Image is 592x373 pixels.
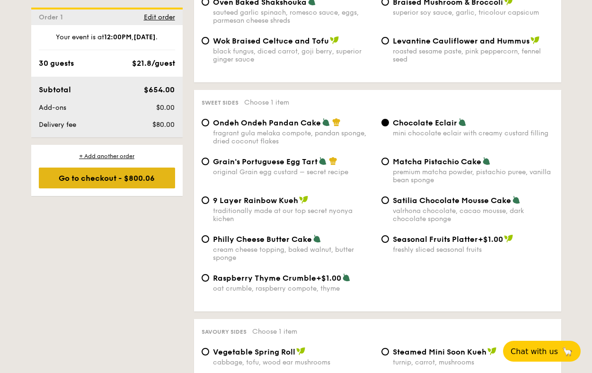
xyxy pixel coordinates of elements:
strong: [DATE] [133,33,156,41]
span: Chat with us [511,347,558,356]
div: oat crumble, raspberry compote, thyme [213,284,374,293]
span: Levantine Cauliflower and Hummus [393,36,530,45]
span: Order 1 [39,13,67,21]
img: icon-vegan.f8ff3823.svg [504,234,513,243]
input: Vegetable Spring Rollcabbage, tofu, wood ear mushrooms [202,348,209,355]
img: icon-vegetarian.fe4039eb.svg [482,157,491,165]
img: icon-vegan.f8ff3823.svg [530,36,540,44]
div: + Add another order [39,152,175,160]
img: icon-vegetarian.fe4039eb.svg [512,195,521,204]
input: Levantine Cauliflower and Hummusroasted sesame paste, pink peppercorn, fennel seed [381,37,389,44]
span: Choose 1 item [252,328,297,336]
span: Choose 1 item [244,98,289,107]
div: cream cheese topping, baked walnut, butter sponge [213,246,374,262]
input: Seasonal Fruits Platter+$1.00freshly sliced seasonal fruits [381,235,389,243]
div: Your event is at , . [39,33,175,50]
div: traditionally made at our top secret nyonya kichen [213,207,374,223]
span: Steamed Mini Soon Kueh [393,347,486,356]
input: Wok Braised Celtuce and Tofublack fungus, diced carrot, goji berry, superior ginger sauce [202,37,209,44]
div: black fungus, diced carrot, goji berry, superior ginger sauce [213,47,374,63]
span: 🦙 [562,346,573,357]
input: Steamed Mini Soon Kuehturnip, carrot, mushrooms [381,348,389,355]
input: Grain's Portuguese Egg Tartoriginal Grain egg custard – secret recipe [202,158,209,165]
span: Add-ons [39,104,66,112]
div: 30 guests [39,58,74,69]
input: Matcha Pistachio Cakepremium matcha powder, pistachio puree, vanilla bean sponge [381,158,389,165]
span: Vegetable Spring Roll [213,347,295,356]
span: Chocolate Eclair [393,118,457,127]
div: freshly sliced seasonal fruits [393,246,554,254]
div: premium matcha powder, pistachio puree, vanilla bean sponge [393,168,554,184]
span: +$1.00 [478,235,503,244]
span: Wok Braised Celtuce and Tofu [213,36,329,45]
span: Seasonal Fruits Platter [393,235,478,244]
span: Grain's Portuguese Egg Tart [213,157,318,166]
span: Ondeh Ondeh Pandan Cake [213,118,321,127]
span: 9 Layer Rainbow Kueh [213,196,298,205]
input: Raspberry Thyme Crumble+$1.00oat crumble, raspberry compote, thyme [202,274,209,282]
input: 9 Layer Rainbow Kuehtraditionally made at our top secret nyonya kichen [202,196,209,204]
div: sauteed garlic spinach, romesco sauce, eggs, parmesan cheese shreds [213,9,374,25]
img: icon-vegetarian.fe4039eb.svg [458,118,467,126]
img: icon-vegan.f8ff3823.svg [330,36,339,44]
img: icon-chef-hat.a58ddaea.svg [329,157,337,165]
img: icon-chef-hat.a58ddaea.svg [332,118,341,126]
input: Ondeh Ondeh Pandan Cakefragrant gula melaka compote, pandan sponge, dried coconut flakes [202,119,209,126]
img: icon-vegetarian.fe4039eb.svg [342,273,351,282]
div: superior soy sauce, garlic, tricolour capsicum [393,9,554,17]
input: Satilia Chocolate Mousse Cakevalrhona chocolate, cacao mousse, dark chocolate sponge [381,196,389,204]
div: valrhona chocolate, cacao mousse, dark chocolate sponge [393,207,554,223]
img: icon-vegetarian.fe4039eb.svg [318,157,327,165]
div: turnip, carrot, mushrooms [393,358,554,366]
div: roasted sesame paste, pink peppercorn, fennel seed [393,47,554,63]
div: original Grain egg custard – secret recipe [213,168,374,176]
span: +$1.00 [316,274,341,283]
span: Edit order [144,13,175,21]
span: Sweet sides [202,99,239,106]
span: Subtotal [39,85,71,94]
img: icon-vegan.f8ff3823.svg [299,195,309,204]
span: Savoury sides [202,329,247,335]
div: fragrant gula melaka compote, pandan sponge, dried coconut flakes [213,129,374,145]
div: $21.8/guest [132,58,175,69]
span: Satilia Chocolate Mousse Cake [393,196,511,205]
span: $654.00 [144,85,175,94]
input: Philly Cheese Butter Cakecream cheese topping, baked walnut, butter sponge [202,235,209,243]
div: mini chocolate eclair with creamy custard filling [393,129,554,137]
span: Delivery fee [39,121,76,129]
span: Raspberry Thyme Crumble [213,274,316,283]
img: icon-vegetarian.fe4039eb.svg [313,234,321,243]
span: $80.00 [152,121,175,129]
img: icon-vegetarian.fe4039eb.svg [322,118,330,126]
img: icon-vegan.f8ff3823.svg [487,347,497,355]
span: $0.00 [156,104,175,112]
div: Go to checkout - $800.06 [39,168,175,188]
span: Matcha Pistachio Cake [393,157,481,166]
button: Chat with us🦙 [503,341,581,362]
strong: 12:00PM [104,33,132,41]
span: Philly Cheese Butter Cake [213,235,312,244]
input: Chocolate Eclairmini chocolate eclair with creamy custard filling [381,119,389,126]
img: icon-vegan.f8ff3823.svg [296,347,306,355]
div: cabbage, tofu, wood ear mushrooms [213,358,374,366]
